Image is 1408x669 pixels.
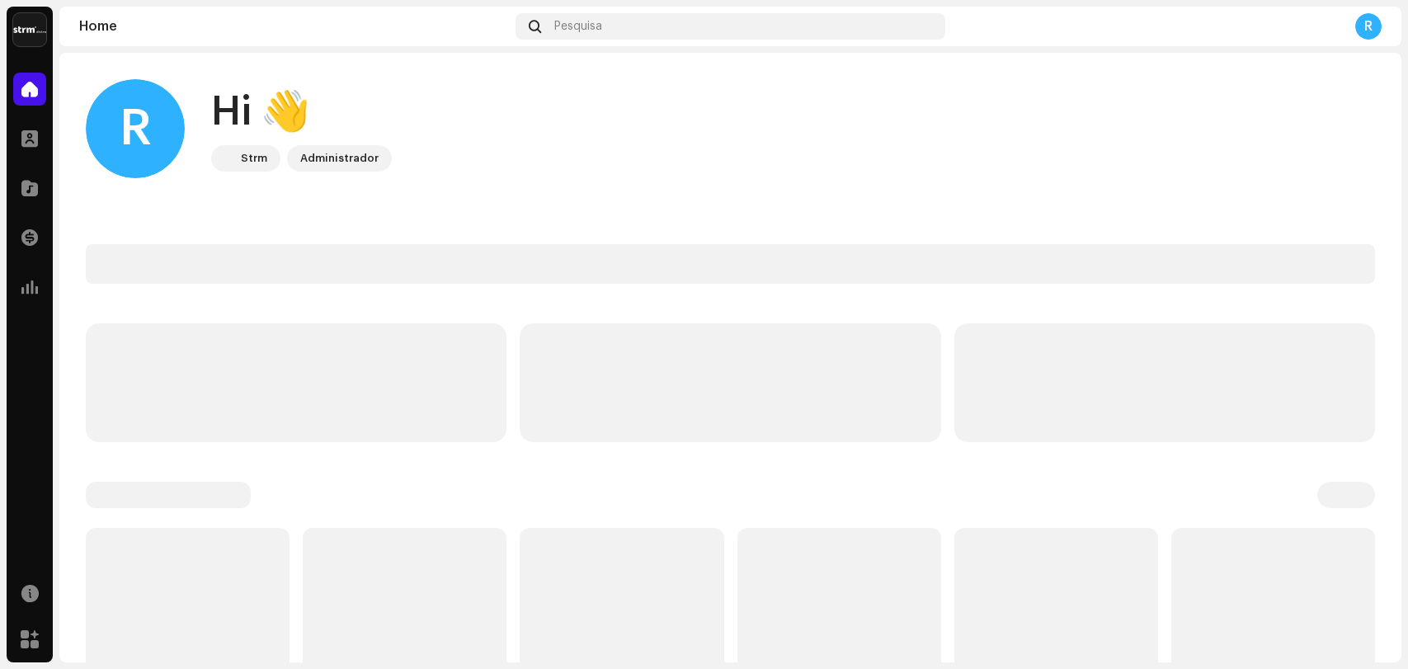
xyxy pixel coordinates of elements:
[211,86,392,139] div: Hi 👋
[86,79,185,178] div: R
[1355,13,1382,40] div: R
[241,148,267,168] div: Strm
[300,148,379,168] div: Administrador
[214,148,234,168] img: 408b884b-546b-4518-8448-1008f9c76b02
[13,13,46,46] img: 408b884b-546b-4518-8448-1008f9c76b02
[79,20,509,33] div: Home
[554,20,602,33] span: Pesquisa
